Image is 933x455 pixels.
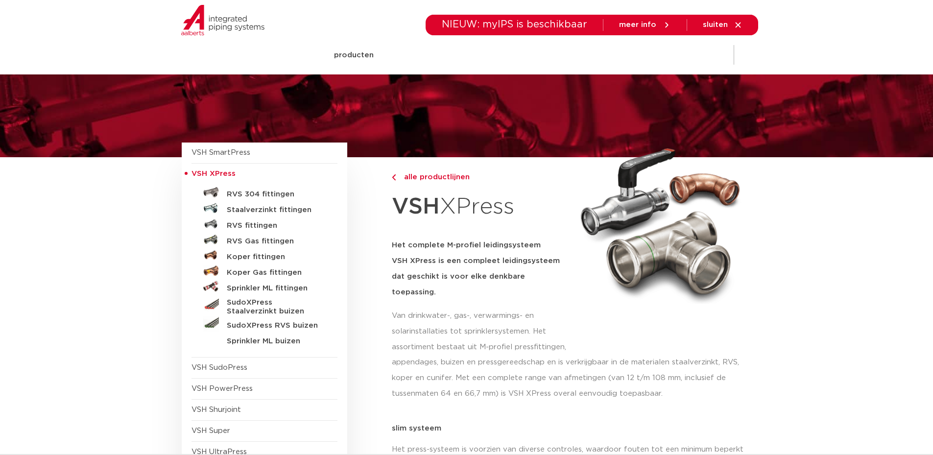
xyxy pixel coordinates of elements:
[227,253,324,262] h5: Koper fittingen
[191,332,337,347] a: Sprinkler ML buizen
[191,364,247,371] a: VSH SudoPress
[334,36,374,74] a: producten
[191,247,337,263] a: Koper fittingen
[442,20,587,29] span: NIEUW: myIPS is beschikbaar
[392,238,569,300] h5: Het complete M-profiel leidingsysteem VSH XPress is een compleet leidingsysteem dat geschikt is v...
[576,36,608,74] a: services
[227,298,324,316] h5: SudoXPress Staalverzinkt buizen
[392,188,569,226] h1: XPress
[398,173,470,181] span: alle productlijnen
[393,36,425,74] a: markten
[515,36,557,74] a: downloads
[627,36,661,74] a: over ons
[191,427,230,434] a: VSH Super
[191,216,337,232] a: RVS fittingen
[191,279,337,294] a: Sprinkler ML fittingen
[392,171,569,183] a: alle productlijnen
[191,170,236,177] span: VSH XPress
[703,21,742,29] a: sluiten
[392,355,752,402] p: appendages, buizen en pressgereedschap en is verkrijgbaar in de materialen staalverzinkt, RVS, ko...
[227,284,324,293] h5: Sprinkler ML fittingen
[191,406,241,413] a: VSH Shurjoint
[392,174,396,181] img: chevron-right.svg
[191,294,337,316] a: SudoXPress Staalverzinkt buizen
[191,232,337,247] a: RVS Gas fittingen
[392,425,752,432] p: slim systeem
[191,385,253,392] a: VSH PowerPress
[227,221,324,230] h5: RVS fittingen
[444,36,496,74] a: toepassingen
[619,21,656,28] span: meer info
[191,149,250,156] a: VSH SmartPress
[703,21,728,28] span: sluiten
[191,185,337,200] a: RVS 304 fittingen
[191,263,337,279] a: Koper Gas fittingen
[227,237,324,246] h5: RVS Gas fittingen
[227,268,324,277] h5: Koper Gas fittingen
[191,200,337,216] a: Staalverzinkt fittingen
[334,36,661,74] nav: Menu
[227,206,324,215] h5: Staalverzinkt fittingen
[392,195,440,218] strong: VSH
[191,316,337,332] a: SudoXPress RVS buizen
[619,21,671,29] a: meer info
[227,321,324,330] h5: SudoXPress RVS buizen
[227,337,324,346] h5: Sprinkler ML buizen
[227,190,324,199] h5: RVS 304 fittingen
[392,308,569,355] p: Van drinkwater-, gas-, verwarmings- en solarinstallaties tot sprinklersystemen. Het assortiment b...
